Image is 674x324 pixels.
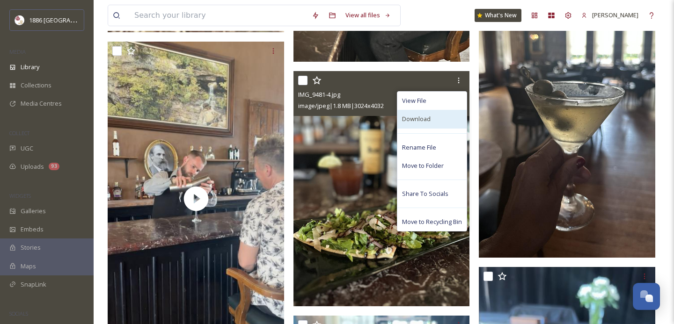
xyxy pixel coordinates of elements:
[21,99,62,108] span: Media Centres
[341,6,396,24] a: View all files
[130,5,307,26] input: Search your library
[29,15,103,24] span: 1886 [GEOGRAPHIC_DATA]
[402,161,444,170] span: Move to Folder
[633,283,660,310] button: Open Chat
[475,9,521,22] a: What's New
[21,243,41,252] span: Stories
[21,280,46,289] span: SnapLink
[21,81,51,90] span: Collections
[402,143,436,152] span: Rename File
[21,225,44,234] span: Embeds
[298,90,340,99] span: IMG_9481-4.jpg
[402,115,431,123] span: Download
[9,48,26,55] span: MEDIA
[21,262,36,271] span: Maps
[15,15,24,25] img: logos.png
[49,163,59,170] div: 93
[21,63,39,72] span: Library
[293,71,470,306] img: IMG_9481-4.jpg
[9,130,29,137] span: COLLECT
[402,189,448,198] span: Share To Socials
[21,162,44,171] span: Uploads
[298,101,384,110] span: image/jpeg | 1.8 MB | 3024 x 4032
[21,144,33,153] span: UGC
[402,217,462,226] span: Move to Recycling Bin
[9,310,28,317] span: SOCIALS
[9,192,31,199] span: WIDGETS
[577,6,643,24] a: [PERSON_NAME]
[21,207,46,216] span: Galleries
[592,11,638,19] span: [PERSON_NAME]
[402,96,426,105] span: View File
